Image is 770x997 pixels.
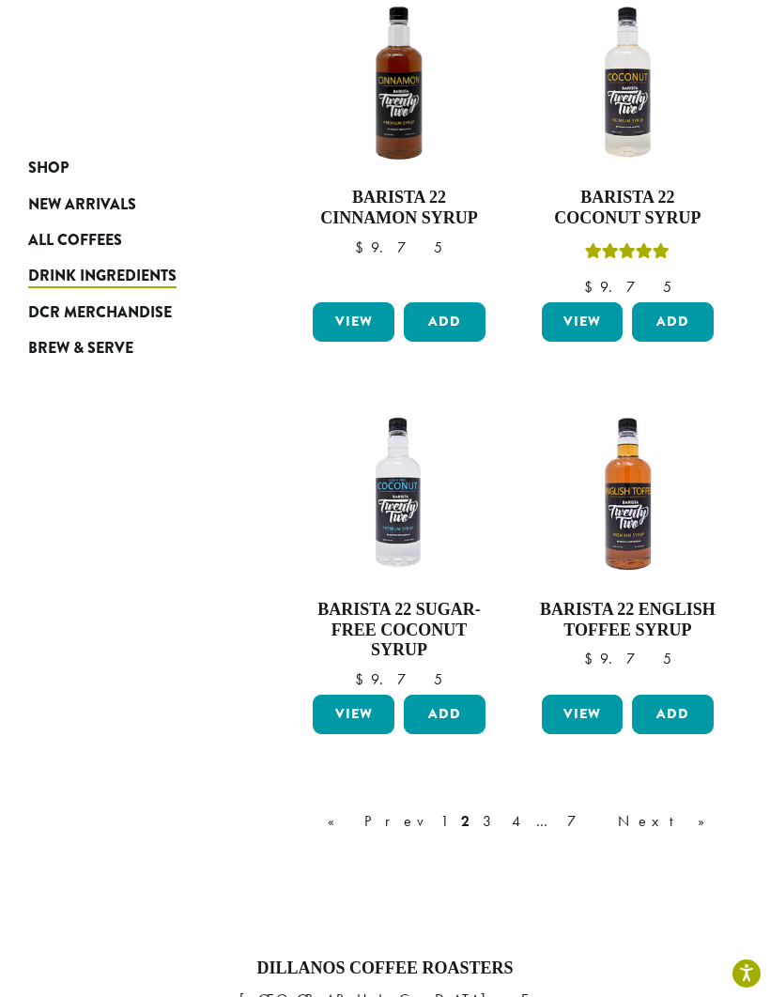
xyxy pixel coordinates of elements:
[324,810,431,833] a: « Prev
[28,150,228,186] a: Shop
[28,186,228,222] a: New Arrivals
[479,810,502,833] a: 3
[404,695,485,734] button: Add
[537,404,718,687] a: Barista 22 English Toffee Syrup $9.75
[584,277,671,297] bdi: 9.75
[355,669,371,689] span: $
[537,600,718,640] h4: Barista 22 English Toffee Syrup
[355,238,371,257] span: $
[308,404,489,687] a: Barista 22 Sugar-Free Coconut Syrup $9.75
[437,810,452,833] a: 1
[404,302,485,342] button: Add
[28,337,133,360] span: Brew & Serve
[537,188,718,228] h4: Barista 22 Coconut Syrup
[28,222,228,258] a: All Coffees
[508,810,527,833] a: 4
[584,649,671,668] bdi: 9.75
[28,157,69,180] span: Shop
[614,810,722,833] a: Next »
[537,404,718,585] img: ENGLISH-TOFFEE-300x300.png
[28,258,228,294] a: Drink Ingredients
[28,265,177,288] span: Drink Ingredients
[585,240,670,268] div: Rated 5.00 out of 5
[542,695,624,734] a: View
[542,302,624,342] a: View
[308,404,489,585] img: SF-COCONUT-300x300.png
[632,695,714,734] button: Add
[457,810,473,833] a: 2
[14,959,756,979] h4: Dillanos Coffee Roasters
[584,277,600,297] span: $
[28,193,136,217] span: New Arrivals
[28,295,228,330] a: DCR Merchandise
[632,302,714,342] button: Add
[313,695,394,734] a: View
[355,238,442,257] bdi: 9.75
[308,600,489,661] h4: Barista 22 Sugar-Free Coconut Syrup
[563,810,608,833] a: 7
[355,669,442,689] bdi: 9.75
[308,188,489,228] h4: Barista 22 Cinnamon Syrup
[28,229,122,253] span: All Coffees
[28,330,228,366] a: Brew & Serve
[28,301,172,325] span: DCR Merchandise
[313,302,394,342] a: View
[532,810,558,833] a: …
[584,649,600,668] span: $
